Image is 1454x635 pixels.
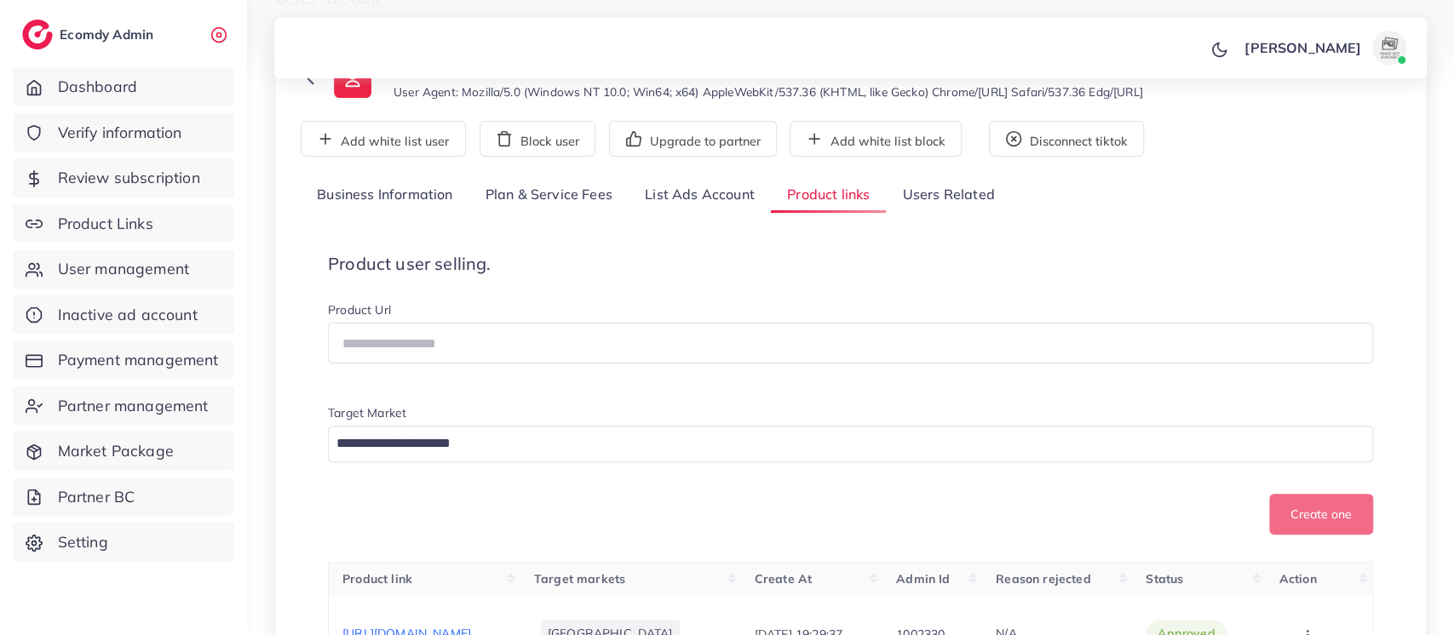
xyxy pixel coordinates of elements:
[13,158,234,197] a: Review subscription
[13,432,234,471] a: Market Package
[328,254,1373,274] h4: Product user selling.
[1269,494,1373,535] button: Create one
[629,177,771,214] a: List Ads Account
[609,121,777,157] button: Upgrade to partner
[1372,31,1406,65] img: avatar
[58,395,209,417] span: Partner management
[1244,37,1361,58] p: [PERSON_NAME]
[13,204,234,243] a: Product Links
[1146,571,1183,586] span: Status
[469,177,629,214] a: Plan & Service Fees
[13,113,234,152] a: Verify information
[22,20,158,49] a: logoEcomdy Admin
[13,340,234,380] a: Payment management
[301,177,469,214] a: Business Information
[755,571,812,586] span: Create At
[1279,571,1317,586] span: Action
[58,531,108,553] span: Setting
[13,523,234,562] a: Setting
[58,213,153,235] span: Product Links
[22,20,53,49] img: logo
[58,440,174,462] span: Market Package
[58,349,219,371] span: Payment management
[771,177,886,214] a: Product links
[328,426,1373,462] div: Search for option
[58,258,189,280] span: User management
[790,121,962,157] button: Add white list block
[301,121,466,157] button: Add white list user
[886,177,1010,214] a: Users Related
[13,478,234,517] a: Partner BC
[13,67,234,106] a: Dashboard
[342,571,412,586] span: Product link
[328,301,391,318] label: Product Url
[989,121,1144,157] button: Disconnect tiktok
[1235,31,1413,65] a: [PERSON_NAME]avatar
[13,249,234,289] a: User management
[394,83,1143,100] small: User Agent: Mozilla/5.0 (Windows NT 10.0; Win64; x64) AppleWebKit/537.36 (KHTML, like Gecko) Chro...
[58,167,200,189] span: Review subscription
[58,122,182,144] span: Verify information
[996,571,1090,586] span: Reason rejected
[13,386,234,426] a: Partner management
[58,76,137,98] span: Dashboard
[58,486,135,508] span: Partner BC
[534,571,625,586] span: Target markets
[480,121,595,157] button: Block user
[13,295,234,335] a: Inactive ad account
[328,404,406,421] label: Target Market
[58,304,198,326] span: Inactive ad account
[60,26,158,43] h2: Ecomdy Admin
[896,571,950,586] span: Admin Id
[330,431,1351,457] input: Search for option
